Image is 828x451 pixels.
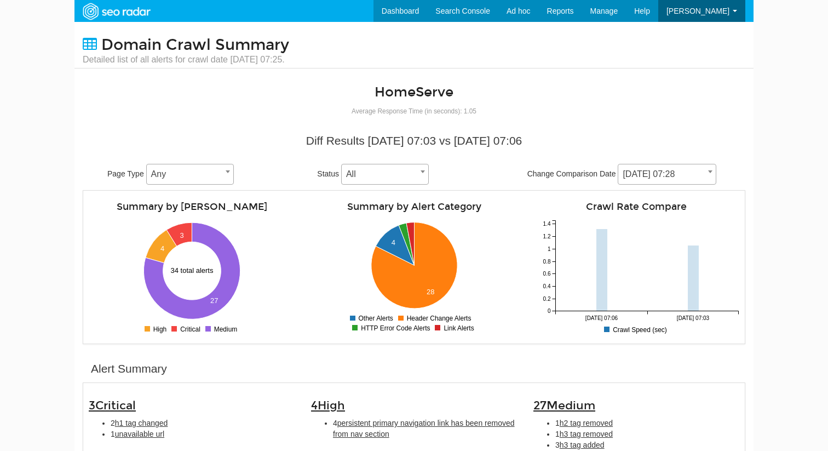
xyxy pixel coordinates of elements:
[333,419,515,438] span: persistent primary navigation link has been removed from nav section
[555,439,739,450] li: 3
[375,84,453,100] a: HomeServe
[590,7,618,15] span: Manage
[170,266,214,275] text: 34 total alerts
[585,315,618,321] tspan: [DATE] 07:06
[317,169,339,178] span: Status
[107,169,144,178] span: Page Type
[91,361,167,377] div: Alert Summary
[543,296,551,302] tspan: 0.2
[543,221,551,227] tspan: 1.4
[89,398,136,413] span: 3
[560,430,613,438] span: h3 tag removed
[543,233,551,239] tspan: 1.2
[333,418,517,439] li: 4
[527,169,616,178] span: Change Comparison Date
[507,7,531,15] span: Ad hoc
[543,259,551,265] tspan: 0.8
[95,398,136,413] span: Critical
[560,419,613,427] span: h2 tag removed
[115,430,164,438] span: unavailable url
[634,7,650,15] span: Help
[533,398,595,413] span: 27
[78,2,154,21] img: SEORadar
[548,246,551,252] tspan: 1
[555,429,739,439] li: 1
[533,202,739,212] h4: Crawl Rate Compare
[547,7,574,15] span: Reports
[311,398,345,413] span: 4
[618,167,716,182] span: 08/14/2025 07:28
[547,398,595,413] span: Medium
[89,202,295,212] h4: Summary by [PERSON_NAME]
[543,271,551,277] tspan: 0.6
[318,398,345,413] span: High
[83,54,289,66] small: Detailed list of all alerts for crawl date [DATE] 07:25.
[677,315,710,321] tspan: [DATE] 07:03
[115,419,168,427] span: h1 tag changed
[101,36,289,54] span: Domain Crawl Summary
[91,133,737,149] div: Diff Results [DATE] 07:03 vs [DATE] 07:06
[555,418,739,429] li: 1
[311,202,517,212] h4: Summary by Alert Category
[147,167,233,182] span: Any
[560,441,605,449] span: h3 tag added
[543,283,551,289] tspan: 0.4
[342,167,428,182] span: All
[618,164,716,185] span: 08/14/2025 07:28
[111,418,295,429] li: 2
[146,164,234,185] span: Any
[666,7,729,15] span: [PERSON_NAME]
[352,107,476,115] small: Average Response Time (in seconds): 1.05
[548,308,551,314] tspan: 0
[341,164,429,185] span: All
[111,429,295,439] li: 1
